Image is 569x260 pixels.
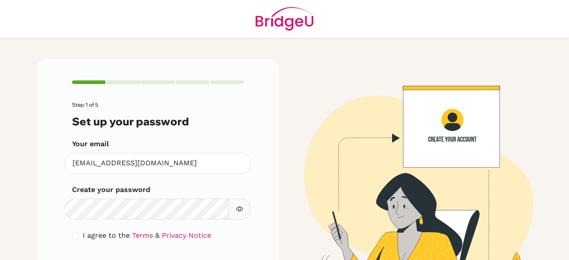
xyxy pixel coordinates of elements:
label: Create your password [72,184,150,195]
a: Terms [132,231,153,240]
h3: Set up your password [72,115,244,128]
span: & [155,231,160,240]
input: Insert your email* [65,153,251,174]
span: Step 1 of 5 [72,101,98,108]
span: I agree to the [83,231,130,240]
a: Privacy Notice [162,231,211,240]
label: Your email [72,139,109,149]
